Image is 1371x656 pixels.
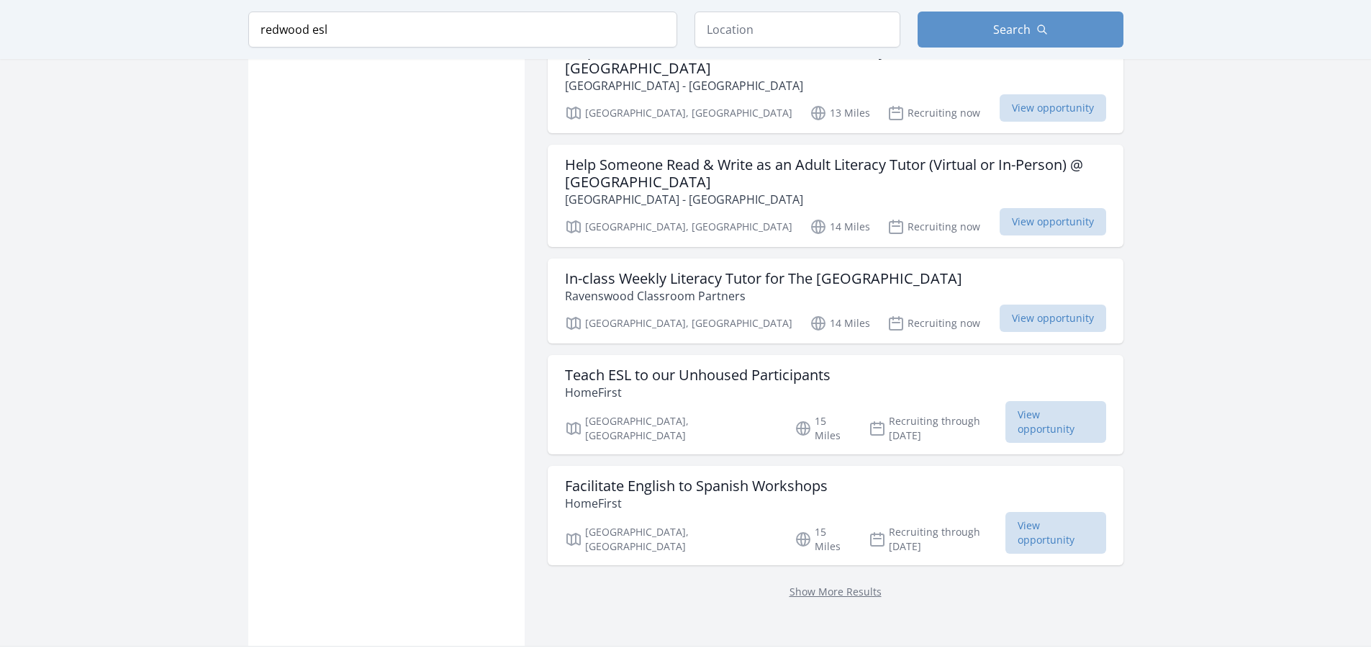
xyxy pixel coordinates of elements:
p: HomeFirst [565,384,831,401]
p: Ravenswood Classroom Partners [565,287,962,305]
span: Search [993,21,1031,38]
p: 14 Miles [810,218,870,235]
span: View opportunity [1000,305,1106,332]
p: [GEOGRAPHIC_DATA], [GEOGRAPHIC_DATA] [565,218,792,235]
a: In-class Weekly Literacy Tutor for The [GEOGRAPHIC_DATA] Ravenswood Classroom Partners [GEOGRAPHI... [548,259,1123,343]
p: [GEOGRAPHIC_DATA], [GEOGRAPHIC_DATA] [565,104,792,122]
h3: Help Someone Read & Write as an Adult Literacy Tutor (Virtual or In-Person) @ [GEOGRAPHIC_DATA] [565,156,1106,191]
h3: Teach ESL to our Unhoused Participants [565,367,831,384]
p: 15 Miles [795,414,851,443]
p: 13 Miles [810,104,870,122]
input: Keyword [248,12,677,48]
p: Recruiting now [887,218,980,235]
span: View opportunity [1005,512,1105,554]
input: Location [694,12,900,48]
span: View opportunity [1000,94,1106,122]
a: Show More Results [789,585,882,598]
p: HomeFirst [565,495,828,512]
a: Help Someone Read & Write as an Adult Literacy Tutor (Virtual or In-Person) @ [GEOGRAPHIC_DATA] [... [548,145,1123,247]
a: Help Someone Read & Write as an Adult Literacy Tutor (Virtual or In-Person) @ [GEOGRAPHIC_DATA] [... [548,31,1123,133]
p: Recruiting now [887,315,980,332]
p: [GEOGRAPHIC_DATA], [GEOGRAPHIC_DATA] [565,414,778,443]
p: [GEOGRAPHIC_DATA], [GEOGRAPHIC_DATA] [565,525,778,554]
p: 15 Miles [795,525,851,554]
p: Recruiting through [DATE] [869,525,1006,554]
p: Recruiting now [887,104,980,122]
a: Facilitate English to Spanish Workshops HomeFirst [GEOGRAPHIC_DATA], [GEOGRAPHIC_DATA] 15 Miles R... [548,466,1123,565]
span: View opportunity [1005,401,1105,443]
p: [GEOGRAPHIC_DATA] - [GEOGRAPHIC_DATA] [565,191,1106,208]
p: [GEOGRAPHIC_DATA], [GEOGRAPHIC_DATA] [565,315,792,332]
h3: Help Someone Read & Write as an Adult Literacy Tutor (Virtual or In-Person) @ [GEOGRAPHIC_DATA] [565,42,1106,77]
button: Search [918,12,1123,48]
p: 14 Miles [810,315,870,332]
p: [GEOGRAPHIC_DATA] - [GEOGRAPHIC_DATA] [565,77,1106,94]
h3: Facilitate English to Spanish Workshops [565,477,828,495]
span: View opportunity [1000,208,1106,235]
p: Recruiting through [DATE] [869,414,1006,443]
a: Teach ESL to our Unhoused Participants HomeFirst [GEOGRAPHIC_DATA], [GEOGRAPHIC_DATA] 15 Miles Re... [548,355,1123,454]
h3: In-class Weekly Literacy Tutor for The [GEOGRAPHIC_DATA] [565,270,962,287]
